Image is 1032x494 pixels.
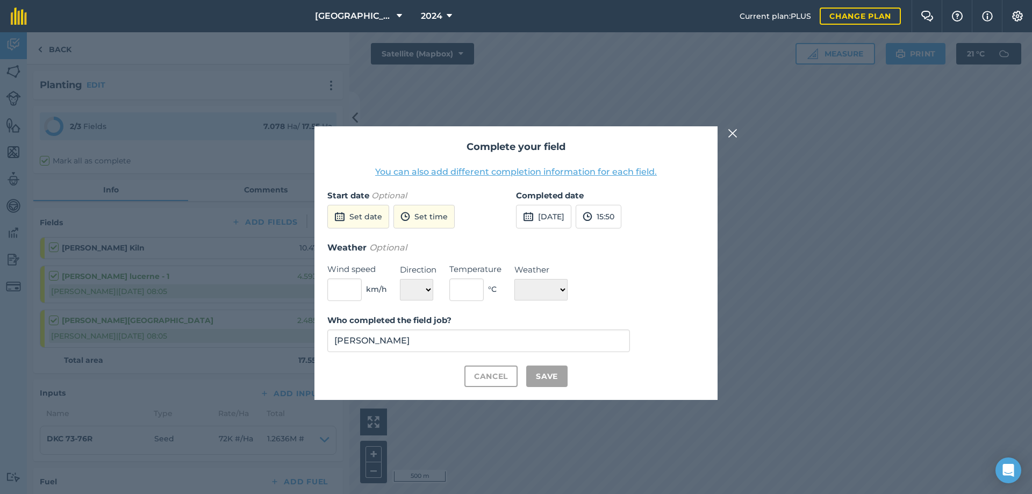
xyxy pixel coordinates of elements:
[400,263,436,276] label: Direction
[820,8,901,25] a: Change plan
[375,166,657,178] button: You can also add different completion information for each field.
[11,8,27,25] img: fieldmargin Logo
[995,457,1021,483] div: Open Intercom Messenger
[369,242,407,253] em: Optional
[366,283,387,295] span: km/h
[523,210,534,223] img: svg+xml;base64,PD94bWwgdmVyc2lvbj0iMS4wIiBlbmNvZGluZz0idXRmLTgiPz4KPCEtLSBHZW5lcmF0b3I6IEFkb2JlIE...
[315,10,392,23] span: [GEOGRAPHIC_DATA]
[951,11,964,22] img: A question mark icon
[393,205,455,228] button: Set time
[740,10,811,22] span: Current plan : PLUS
[327,190,369,201] strong: Start date
[464,366,518,387] button: Cancel
[421,10,442,23] span: 2024
[1011,11,1024,22] img: A cog icon
[449,263,501,276] label: Temperature
[576,205,621,228] button: 15:50
[982,10,993,23] img: svg+xml;base64,PHN2ZyB4bWxucz0iaHR0cDovL3d3dy53My5vcmcvMjAwMC9zdmciIHdpZHRoPSIxNyIgaGVpZ2h0PSIxNy...
[400,210,410,223] img: svg+xml;base64,PD94bWwgdmVyc2lvbj0iMS4wIiBlbmNvZGluZz0idXRmLTgiPz4KPCEtLSBHZW5lcmF0b3I6IEFkb2JlIE...
[583,210,592,223] img: svg+xml;base64,PD94bWwgdmVyc2lvbj0iMS4wIiBlbmNvZGluZz0idXRmLTgiPz4KPCEtLSBHZW5lcmF0b3I6IEFkb2JlIE...
[514,263,568,276] label: Weather
[327,139,705,155] h2: Complete your field
[327,205,389,228] button: Set date
[371,190,407,201] em: Optional
[488,283,497,295] span: ° C
[327,315,451,325] strong: Who completed the field job?
[921,11,934,22] img: Two speech bubbles overlapping with the left bubble in the forefront
[334,210,345,223] img: svg+xml;base64,PD94bWwgdmVyc2lvbj0iMS4wIiBlbmNvZGluZz0idXRmLTgiPz4KPCEtLSBHZW5lcmF0b3I6IEFkb2JlIE...
[526,366,568,387] button: Save
[327,241,705,255] h3: Weather
[516,190,584,201] strong: Completed date
[728,127,737,140] img: svg+xml;base64,PHN2ZyB4bWxucz0iaHR0cDovL3d3dy53My5vcmcvMjAwMC9zdmciIHdpZHRoPSIyMiIgaGVpZ2h0PSIzMC...
[327,263,387,276] label: Wind speed
[516,205,571,228] button: [DATE]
